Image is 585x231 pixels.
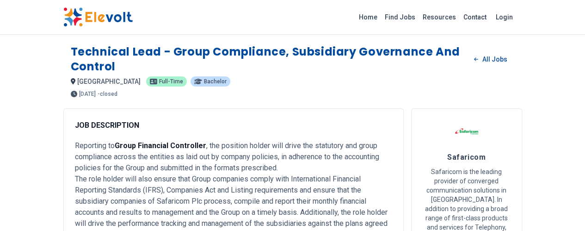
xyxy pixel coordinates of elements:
a: Login [490,8,518,26]
a: Home [355,10,381,25]
strong: Group Financial Controller [115,141,206,150]
a: Find Jobs [381,10,419,25]
span: [DATE] [79,91,96,97]
a: Contact [460,10,490,25]
span: Safaricom [447,153,486,162]
img: Elevolt [63,7,133,27]
span: [GEOGRAPHIC_DATA] [77,78,141,85]
a: Resources [419,10,460,25]
img: Safaricom [455,120,478,143]
span: bachelor [204,79,227,84]
strong: JOB DESCRIPTION [75,121,139,130]
span: full-time [159,79,183,84]
p: - closed [98,91,117,97]
a: All Jobs [467,52,514,66]
h1: Technical Lead - Group Compliance, Subsidiary Governance and Control [71,44,467,74]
